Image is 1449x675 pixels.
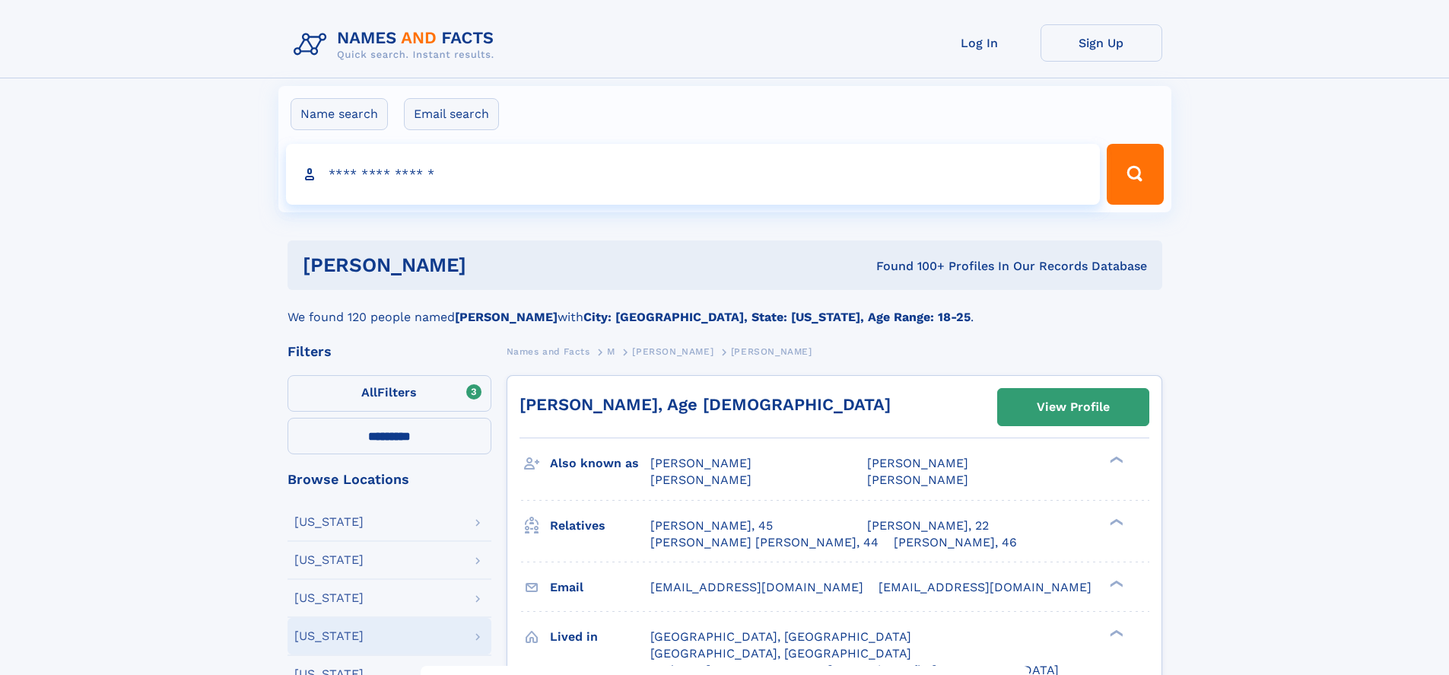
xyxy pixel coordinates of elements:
[404,98,499,130] label: Email search
[291,98,388,130] label: Name search
[632,342,713,361] a: [PERSON_NAME]
[1041,24,1162,62] a: Sign Up
[1106,517,1124,527] div: ❯
[1106,578,1124,588] div: ❯
[607,342,615,361] a: M
[303,256,672,275] h1: [PERSON_NAME]
[879,580,1092,594] span: [EMAIL_ADDRESS][DOMAIN_NAME]
[294,516,364,528] div: [US_STATE]
[288,473,491,486] div: Browse Locations
[583,310,971,324] b: City: [GEOGRAPHIC_DATA], State: [US_STATE], Age Range: 18-25
[1106,455,1124,465] div: ❯
[671,258,1147,275] div: Found 100+ Profiles In Our Records Database
[650,629,911,644] span: [GEOGRAPHIC_DATA], [GEOGRAPHIC_DATA]
[294,554,364,566] div: [US_STATE]
[867,517,989,534] a: [PERSON_NAME], 22
[650,646,911,661] span: [GEOGRAPHIC_DATA], [GEOGRAPHIC_DATA]
[650,580,863,594] span: [EMAIL_ADDRESS][DOMAIN_NAME]
[361,385,377,400] span: All
[607,346,615,357] span: M
[288,375,491,412] label: Filters
[650,473,752,487] span: [PERSON_NAME]
[550,624,650,650] h3: Lived in
[998,389,1149,425] a: View Profile
[550,575,650,600] h3: Email
[288,290,1162,326] div: We found 120 people named with .
[1107,144,1163,205] button: Search Button
[288,24,507,65] img: Logo Names and Facts
[288,345,491,358] div: Filters
[632,346,713,357] span: [PERSON_NAME]
[919,24,1041,62] a: Log In
[650,456,752,470] span: [PERSON_NAME]
[294,592,364,604] div: [US_STATE]
[294,630,364,642] div: [US_STATE]
[1037,390,1110,425] div: View Profile
[507,342,590,361] a: Names and Facts
[550,513,650,539] h3: Relatives
[650,517,773,534] a: [PERSON_NAME], 45
[650,534,879,551] a: [PERSON_NAME] [PERSON_NAME], 44
[1106,628,1124,638] div: ❯
[550,451,650,476] h3: Also known as
[455,310,558,324] b: [PERSON_NAME]
[731,346,812,357] span: [PERSON_NAME]
[286,144,1101,205] input: search input
[867,473,968,487] span: [PERSON_NAME]
[867,456,968,470] span: [PERSON_NAME]
[894,534,1017,551] a: [PERSON_NAME], 46
[520,395,891,414] a: [PERSON_NAME], Age [DEMOGRAPHIC_DATA]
